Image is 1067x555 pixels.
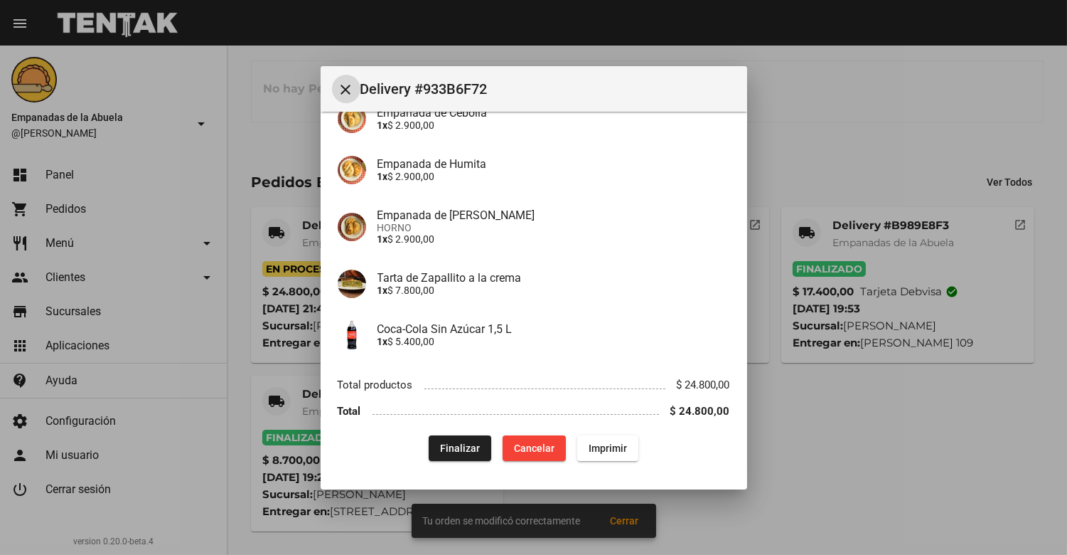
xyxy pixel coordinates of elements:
li: Total $ 24.800,00 [338,398,730,424]
span: Delivery #933B6F72 [360,78,736,100]
p: $ 5.400,00 [377,336,730,347]
mat-icon: Cerrar [338,81,355,98]
span: Cancelar [514,443,554,454]
h4: Empanada de [PERSON_NAME] [377,208,730,222]
b: 1x [377,336,388,347]
span: Imprimir [589,443,627,454]
p: $ 7.800,00 [377,285,730,296]
p: $ 2.900,00 [377,171,730,182]
span: Finalizar [440,443,480,454]
button: Finalizar [429,435,491,461]
p: $ 2.900,00 [377,233,730,245]
img: 75ad1656-f1a0-4b68-b603-a72d084c9c4d.jpg [338,156,366,184]
b: 1x [377,171,388,182]
h4: Tarta de Zapallito a la crema [377,271,730,285]
span: HORNO [377,222,730,233]
img: 83ab4cc7-4f82-4d99-9381-ed1cdc07fdf3.jpg [338,321,366,349]
p: $ 2.900,00 [377,120,730,131]
h4: Coca-Cola Sin Azúcar 1,5 L [377,322,730,336]
img: d8d4ff05-eb09-48a4-b554-c29d48a4eeb0.jpg [338,270,366,298]
img: 4c2ccd53-78ad-4b11-8071-b758d1175bd1.jpg [338,105,366,133]
b: 1x [377,233,388,245]
img: f753fea7-0f09-41b3-9a9e-ddb84fc3b359.jpg [338,213,366,241]
h4: Empanada de Cebolla [377,106,730,120]
button: Cancelar [503,435,566,461]
button: Cerrar [332,75,360,103]
b: 1x [377,120,388,131]
button: Imprimir [577,435,638,461]
b: 1x [377,285,388,296]
h4: Empanada de Humita [377,157,730,171]
li: Total productos $ 24.800,00 [338,372,730,398]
